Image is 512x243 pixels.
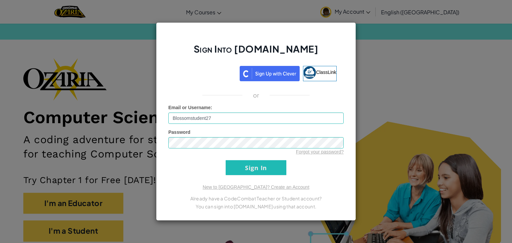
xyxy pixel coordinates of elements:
iframe: Sign in with Google Button [172,65,240,80]
a: New to [GEOGRAPHIC_DATA]? Create an Account [203,184,309,190]
span: Email or Username [168,105,211,110]
input: Sign In [226,160,286,175]
img: clever_sso_button@2x.png [240,66,300,81]
span: Password [168,129,190,135]
img: classlink-logo-small.png [303,66,316,79]
h2: Sign Into [DOMAIN_NAME] [168,43,344,62]
p: Already have a CodeCombat Teacher or Student account? [168,194,344,202]
p: You can sign into [DOMAIN_NAME] using that account. [168,202,344,210]
a: Forgot your password? [296,149,344,154]
label: : [168,104,212,111]
p: or [253,91,259,99]
span: ClassLink [316,70,336,75]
